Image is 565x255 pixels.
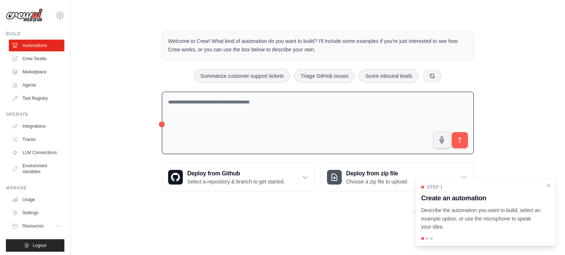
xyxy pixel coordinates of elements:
a: Usage [9,194,64,205]
span: Logout [33,243,46,248]
div: Build [6,31,64,37]
button: Triage GitHub issues [294,69,355,83]
button: Score inbound leads [359,69,419,83]
button: Summarize customer support tickets [194,69,290,83]
p: Welcome to Crew! What kind of automation do you want to build? I'll include some examples if you'... [168,37,468,54]
span: Step 1 [427,184,443,190]
p: Choose a zip file to upload. [346,178,408,185]
a: Integrations [9,120,64,132]
h3: Deploy from zip file [346,169,408,178]
p: Describe the automation you want to build, select an example option, or use the microphone to spe... [421,206,541,231]
span: Resources [22,223,43,229]
a: Crew Studio [9,53,64,65]
button: Resources [9,220,64,232]
p: Select a repository & branch to get started. [187,178,285,185]
img: Logo [6,8,43,22]
a: Environment Variables [9,160,64,178]
h3: Deploy from Github [187,169,285,178]
div: Manage [6,185,64,191]
a: Marketplace [9,66,64,78]
div: Operate [6,112,64,117]
h3: Create an automation [421,193,541,203]
a: Settings [9,207,64,219]
button: Logout [6,239,64,252]
a: Tool Registry [9,92,64,104]
a: Agents [9,79,64,91]
a: LLM Connections [9,147,64,159]
a: Automations [9,40,64,51]
a: Traces [9,134,64,145]
button: Close walkthrough [546,183,551,189]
